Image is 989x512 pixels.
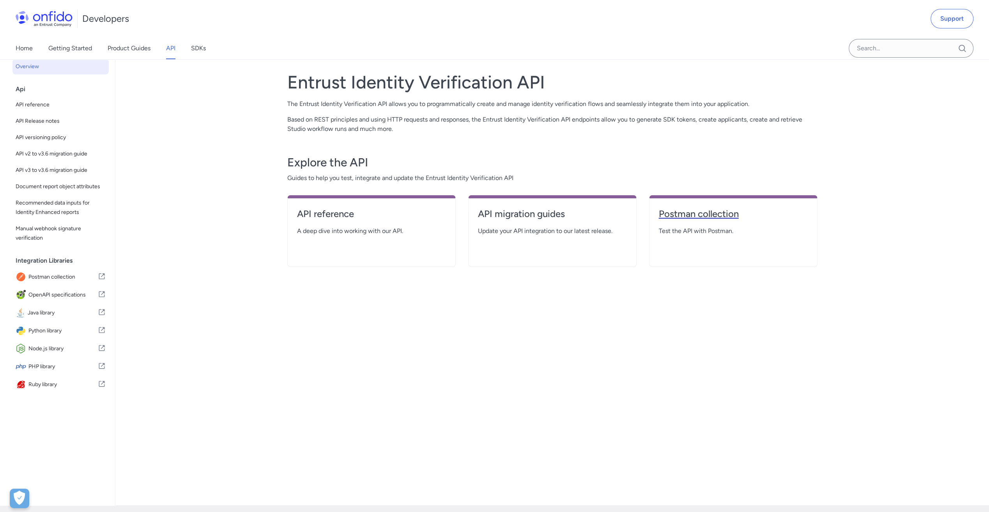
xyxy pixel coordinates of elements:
a: API migration guides [478,208,627,226]
a: Getting Started [48,37,92,59]
a: IconPostman collectionPostman collection [12,268,109,286]
a: Manual webhook signature verification [12,221,109,246]
img: Onfido Logo [16,11,73,26]
span: API reference [16,100,106,109]
span: API versioning policy [16,133,106,142]
span: API v2 to v3.6 migration guide [16,149,106,159]
span: Update your API integration to our latest release. [478,226,627,236]
a: API v3 to v3.6 migration guide [12,162,109,178]
span: Test the API with Postman. [659,226,808,236]
img: IconJava library [16,307,28,318]
span: API v3 to v3.6 migration guide [16,166,106,175]
a: Postman collection [659,208,808,226]
span: Postman collection [28,272,98,282]
a: IconRuby libraryRuby library [12,376,109,393]
img: IconPHP library [16,361,28,372]
img: IconOpenAPI specifications [16,290,28,300]
a: IconPHP libraryPHP library [12,358,109,375]
span: Manual webhook signature verification [16,224,106,243]
h3: Explore the API [287,155,817,170]
a: Recommended data inputs for Identity Enhanced reports [12,195,109,220]
a: API reference [297,208,446,226]
a: Document report object attributes [12,179,109,194]
a: API reference [12,97,109,113]
button: Open Preferences [10,489,29,508]
span: Document report object attributes [16,182,106,191]
span: API Release notes [16,117,106,126]
p: The Entrust Identity Verification API allows you to programmatically create and manage identity v... [287,99,817,109]
a: SDKs [191,37,206,59]
h1: Entrust Identity Verification API [287,71,817,93]
span: PHP library [28,361,98,372]
span: Guides to help you test, integrate and update the Entrust Identity Verification API [287,173,817,183]
p: Based on REST principles and using HTTP requests and responses, the Entrust Identity Verification... [287,115,817,134]
span: A deep dive into working with our API. [297,226,446,236]
img: IconNode.js library [16,343,28,354]
img: IconPostman collection [16,272,28,282]
h4: Postman collection [659,208,808,220]
div: Api [16,81,112,97]
a: Home [16,37,33,59]
span: OpenAPI specifications [28,290,98,300]
a: IconNode.js libraryNode.js library [12,340,109,357]
span: Python library [28,325,98,336]
span: Recommended data inputs for Identity Enhanced reports [16,198,106,217]
span: Node.js library [28,343,98,354]
h4: API migration guides [478,208,627,220]
div: Cookie Preferences [10,489,29,508]
a: IconPython libraryPython library [12,322,109,339]
img: IconPython library [16,325,28,336]
a: IconJava libraryJava library [12,304,109,321]
a: API Release notes [12,113,109,129]
a: API v2 to v3.6 migration guide [12,146,109,162]
a: API versioning policy [12,130,109,145]
div: Integration Libraries [16,253,112,268]
a: Product Guides [108,37,150,59]
a: IconOpenAPI specificationsOpenAPI specifications [12,286,109,304]
img: IconRuby library [16,379,28,390]
span: Overview [16,62,106,71]
span: Ruby library [28,379,98,390]
input: Onfido search input field [849,39,973,58]
h1: Developers [82,12,129,25]
a: Overview [12,59,109,74]
a: Support [931,9,973,28]
a: API [166,37,175,59]
span: Java library [28,307,98,318]
h4: API reference [297,208,446,220]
